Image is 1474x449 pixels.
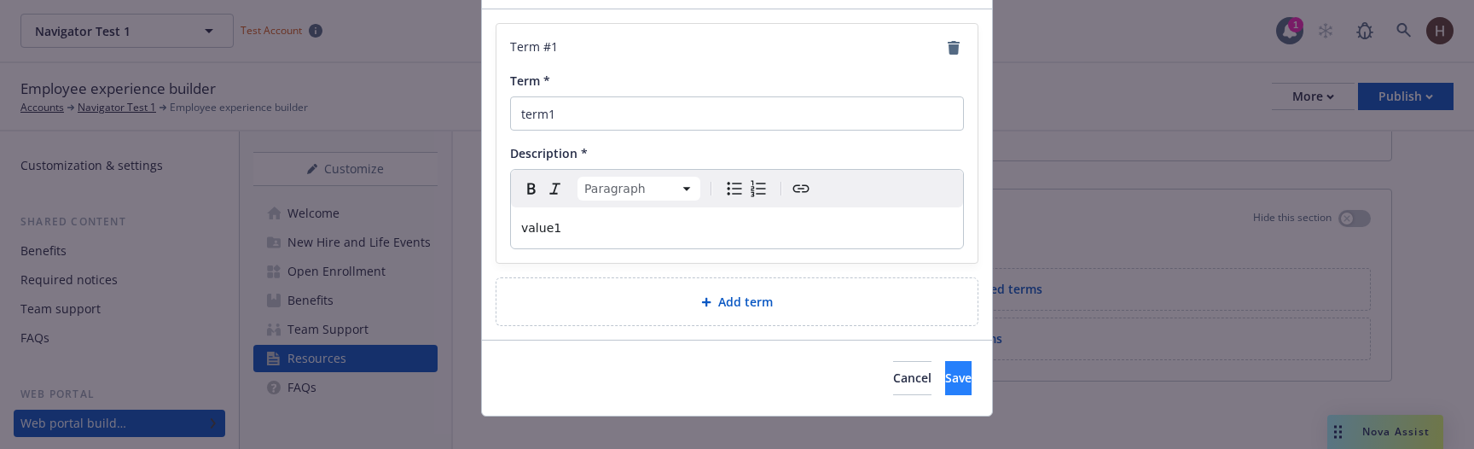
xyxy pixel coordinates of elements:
[943,38,964,58] a: remove
[893,361,931,395] button: Cancel
[510,96,964,131] input: Add term here
[510,145,588,161] span: Description *
[789,177,813,201] button: Create link
[722,177,746,201] button: Bulleted list
[519,177,543,201] button: Bold
[718,293,773,311] span: Add term
[496,277,978,326] div: Add term
[510,38,558,58] span: Term # 1
[893,370,931,386] span: Cancel
[521,221,561,235] span: value1
[722,177,770,201] div: toggle group
[945,370,972,386] span: Save
[511,207,963,248] div: editable markdown
[510,73,550,89] span: Term *
[577,177,700,201] button: Block type
[543,177,567,201] button: Italic
[746,177,770,201] button: Numbered list
[945,361,972,395] button: Save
